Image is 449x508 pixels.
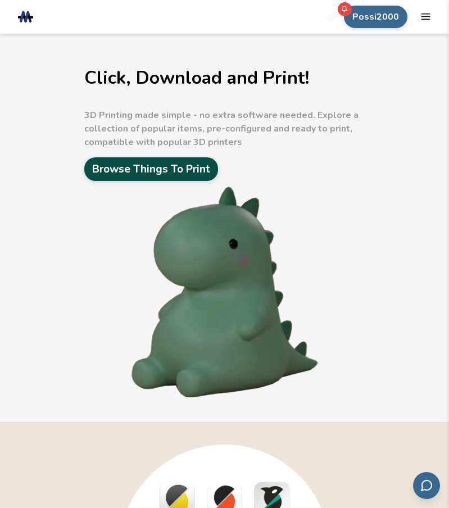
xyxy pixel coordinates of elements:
h1: Click, Download and Print! [84,68,365,88]
button: mobile navigation menu [420,11,431,22]
button: Possi2000 [344,6,407,28]
a: Browse Things To Print [84,157,218,181]
button: Send feedback via email [413,472,440,499]
p: 3D Printing made simple - no extra software needed. Explore a collection of popular items, pre-co... [84,108,365,149]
